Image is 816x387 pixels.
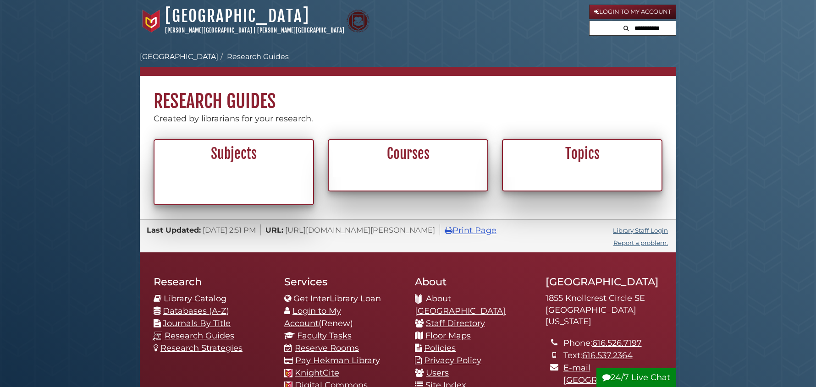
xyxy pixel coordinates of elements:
img: Calvin favicon logo [284,369,292,377]
a: KnightCite [295,368,339,378]
span: Last Updated: [147,225,201,234]
a: Privacy Policy [424,355,481,365]
a: Library Staff Login [613,227,668,234]
a: Pay Hekman Library [295,355,380,365]
h2: Subjects [160,145,308,163]
a: Research Strategies [160,343,243,353]
nav: breadcrumb [140,51,676,76]
h2: Research [154,275,270,288]
a: Reserve Rooms [295,343,359,353]
h2: Services [284,275,401,288]
a: E-mail [GEOGRAPHIC_DATA] [563,363,654,385]
i: Search [623,25,629,31]
a: Library Catalog [164,294,226,304]
span: URL: [265,225,283,234]
a: Print Page [445,225,496,235]
span: Created by librarians for your research. [154,114,313,124]
a: Floor Maps [425,331,471,341]
button: 24/7 Live Chat [596,368,676,387]
li: (Renew) [284,305,401,330]
span: [URL][DOMAIN_NAME][PERSON_NAME] [285,225,435,234]
address: 1855 Knollcrest Circle SE [GEOGRAPHIC_DATA][US_STATE] [546,293,662,328]
a: Login to My Account [589,5,676,19]
h2: About [415,275,532,288]
button: Search [621,21,632,33]
img: Calvin Theological Seminary [347,10,369,33]
a: [GEOGRAPHIC_DATA] [140,52,218,61]
a: [PERSON_NAME][GEOGRAPHIC_DATA] [257,27,344,34]
a: Staff Directory [426,318,485,328]
img: research-guides-icon-white_37x37.png [153,332,162,341]
h2: Courses [334,145,482,163]
h2: [GEOGRAPHIC_DATA] [546,275,662,288]
a: About [GEOGRAPHIC_DATA] [415,294,506,316]
li: Text: [563,349,662,362]
h2: Topics [508,145,656,163]
span: | [254,27,256,34]
a: Login to My Account [284,306,341,328]
a: Users [426,368,449,378]
li: Phone: [563,337,662,349]
a: [GEOGRAPHIC_DATA] [165,6,309,26]
img: Calvin University [140,10,163,33]
a: 616.537.2364 [582,350,633,360]
i: Print Page [445,226,452,234]
a: [PERSON_NAME][GEOGRAPHIC_DATA] [165,27,252,34]
a: Journals By Title [163,318,231,328]
a: Research Guides [227,52,289,61]
a: Faculty Tasks [297,331,352,341]
a: Get InterLibrary Loan [293,294,381,304]
h1: Research Guides [140,76,676,113]
a: Research Guides [165,331,234,341]
a: Databases (A-Z) [163,306,229,316]
a: 616.526.7197 [592,338,642,348]
span: [DATE] 2:51 PM [203,225,256,234]
a: Policies [424,343,456,353]
a: Report a problem. [613,239,668,246]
